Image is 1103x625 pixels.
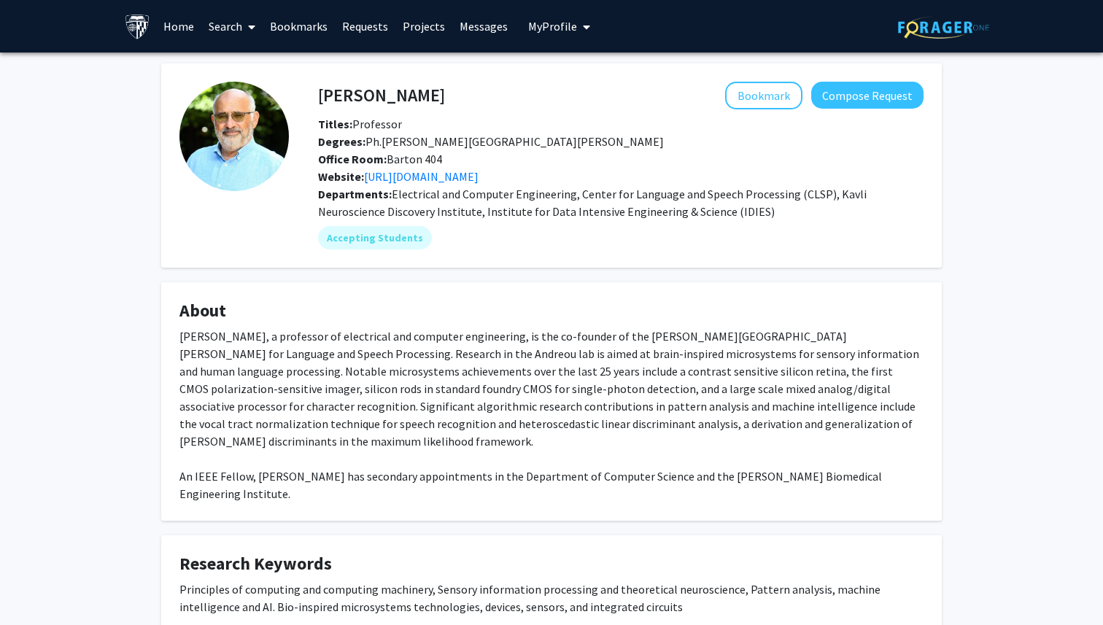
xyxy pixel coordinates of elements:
a: Bookmarks [263,1,335,52]
span: Ph.[PERSON_NAME][GEOGRAPHIC_DATA][PERSON_NAME] [318,134,664,149]
a: Search [201,1,263,52]
img: Johns Hopkins University Logo [125,14,150,39]
span: Professor [318,117,402,131]
h4: Research Keywords [179,554,924,575]
button: Add Andreas Andreou to Bookmarks [725,82,802,109]
a: Messages [452,1,515,52]
a: Home [156,1,201,52]
a: Projects [395,1,452,52]
iframe: Chat [11,559,62,614]
a: Requests [335,1,395,52]
b: Titles: [318,117,352,131]
span: Electrical and Computer Engineering, Center for Language and Speech Processing (CLSP), Kavli Neur... [318,187,867,219]
span: My Profile [528,19,577,34]
a: Opens in a new tab [364,169,479,184]
img: ForagerOne Logo [898,16,989,39]
h4: [PERSON_NAME] [318,82,445,109]
img: Profile Picture [179,82,289,191]
b: Website: [318,169,364,184]
b: Degrees: [318,134,365,149]
button: Compose Request to Andreas Andreou [811,82,924,109]
b: Office Room: [318,152,387,166]
div: [PERSON_NAME], a professor of electrical and computer engineering, is the co-founder of the [PERS... [179,327,924,502]
h4: About [179,300,924,322]
span: Barton 404 [318,152,442,166]
b: Departments: [318,187,392,201]
mat-chip: Accepting Students [318,226,432,249]
div: Principles of computing and computing machinery, Sensory information processing and theoretical n... [179,581,924,616]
